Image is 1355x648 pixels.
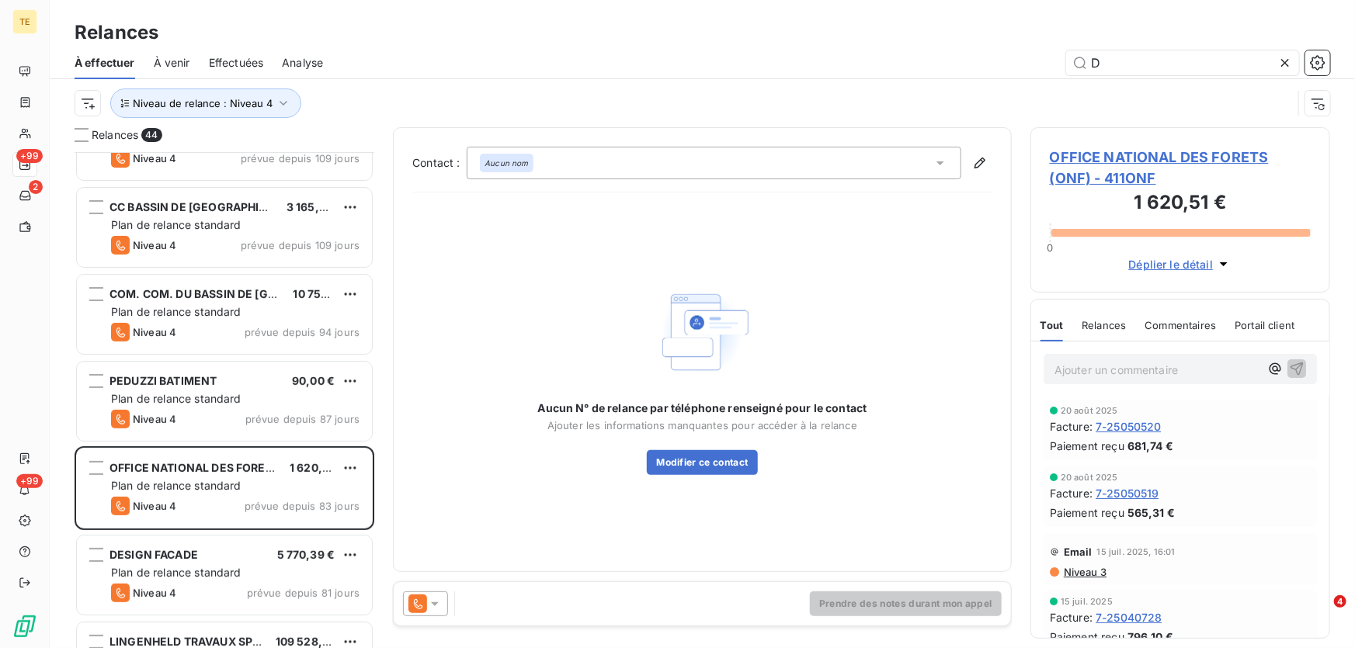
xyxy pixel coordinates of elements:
span: Tout [1041,319,1064,331]
span: LINGENHELD TRAVAUX SPECIAUX [109,635,294,648]
span: Paiement reçu [1050,504,1124,521]
button: Niveau de relance : Niveau 4 [110,88,301,118]
input: Rechercher [1066,50,1299,75]
span: PEDUZZI BATIMENT [109,374,217,387]
span: Email [1064,546,1093,558]
span: prévue depuis 94 jours [245,326,360,338]
span: Plan de relance standard [111,479,241,492]
span: Paiement reçu [1050,438,1124,454]
h3: Relances [75,19,158,47]
span: Plan de relance standard [111,566,241,579]
span: OFFICE NATIONAL DES FORETS (ONF) - 411ONF [1050,147,1311,189]
span: 796,10 € [1127,629,1173,645]
span: Plan de relance standard [111,218,241,231]
span: prévue depuis 83 jours [245,500,360,512]
span: 15 juil. 2025, 16:01 [1097,547,1176,556]
span: Commentaires [1145,319,1217,331]
span: Déplier le détail [1129,256,1214,272]
em: Aucun nom [485,158,528,168]
span: 4 [1334,595,1346,608]
span: 109 528,92 € [276,635,347,648]
span: 15 juil. 2025 [1061,597,1113,606]
span: COM. COM. DU BASSIN DE [GEOGRAPHIC_DATA] [109,287,370,300]
span: Relances [1082,319,1126,331]
span: 10 758,64 € [293,287,356,300]
div: TE [12,9,37,34]
span: DESIGN FACADE [109,548,198,561]
span: 5 770,39 € [277,548,335,561]
span: Effectuées [209,55,264,71]
span: Niveau 3 [1062,566,1107,578]
span: prévue depuis 81 jours [247,587,360,599]
span: prévue depuis 87 jours [245,413,360,425]
span: 7-25050520 [1096,418,1162,435]
span: 3 165,65 € [287,200,344,213]
span: Niveau 4 [133,239,176,251]
span: Niveau 4 [133,326,176,338]
span: +99 [16,149,43,163]
span: OFFICE NATIONAL DES FORETS (ONF) [109,461,314,474]
span: Niveau de relance : Niveau 4 [133,97,273,109]
span: Analyse [282,55,323,71]
label: Contact : [412,155,467,171]
span: prévue depuis 109 jours [241,152,360,165]
span: À venir [154,55,190,71]
button: Prendre des notes durant mon appel [810,591,1002,616]
span: Plan de relance standard [111,392,241,405]
span: Paiement reçu [1050,629,1124,645]
span: Relances [92,127,138,143]
button: Déplier le détail [1124,255,1237,273]
span: Facture : [1050,418,1093,435]
span: 7-25050519 [1096,485,1159,501]
span: Niveau 4 [133,152,176,165]
span: 0 [1048,241,1054,254]
span: Niveau 4 [133,587,176,599]
span: 7-25040728 [1096,609,1162,625]
span: +99 [16,474,43,488]
span: Ajouter les informations manquantes pour accéder à la relance [547,419,857,431]
span: Aucun N° de relance par téléphone renseigné pour le contact [538,400,867,416]
span: 44 [141,128,162,142]
button: Modifier ce contact [647,450,757,475]
span: 90,00 € [292,374,335,387]
span: Niveau 4 [133,413,176,425]
span: CC BASSIN DE [GEOGRAPHIC_DATA] [109,200,304,213]
img: Logo LeanPay [12,614,37,639]
span: 2 [29,180,43,194]
span: 20 août 2025 [1061,406,1118,415]
span: À effectuer [75,55,135,71]
span: Facture : [1050,485,1093,501]
img: Empty state [652,282,752,383]
span: 565,31 € [1127,504,1175,521]
span: prévue depuis 109 jours [241,239,360,251]
h3: 1 620,51 € [1050,189,1311,220]
span: Plan de relance standard [111,305,241,318]
span: Portail client [1235,319,1294,331]
span: Facture : [1050,609,1093,625]
iframe: Intercom live chat [1302,595,1339,632]
span: 20 août 2025 [1061,473,1118,482]
span: 1 620,51 € [290,461,345,474]
span: 681,74 € [1127,438,1173,454]
span: Niveau 4 [133,500,176,512]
